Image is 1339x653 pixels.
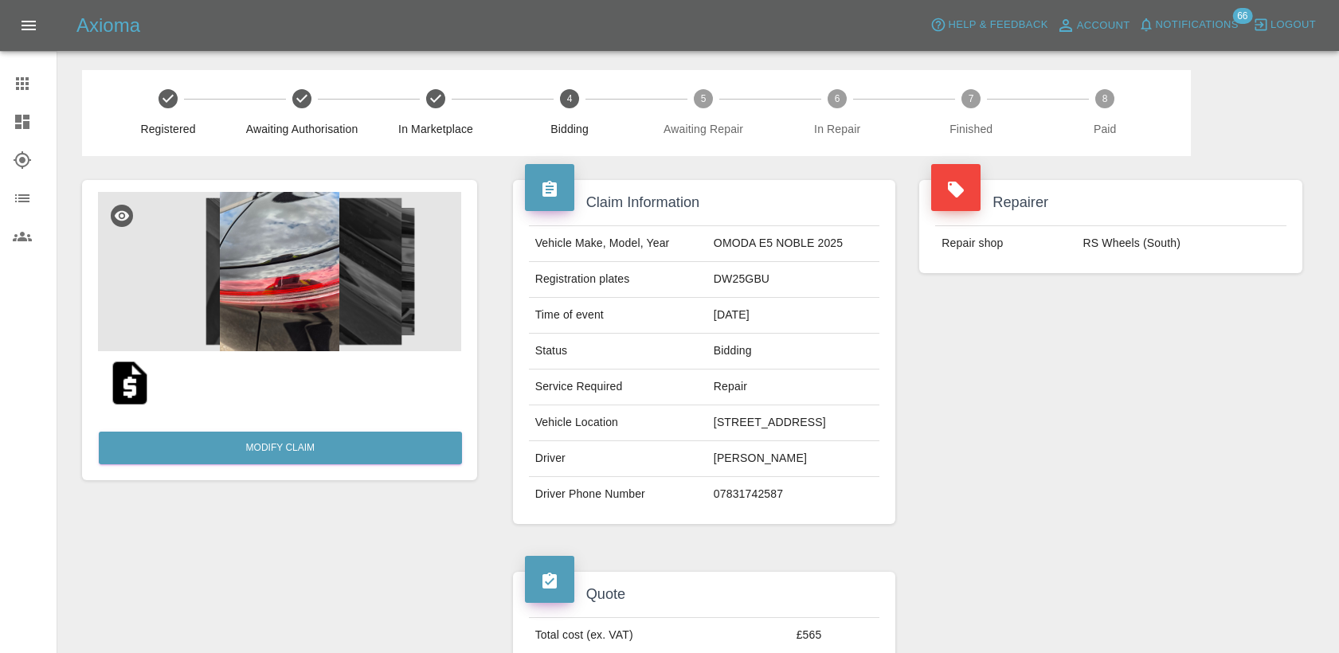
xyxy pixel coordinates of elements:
td: [PERSON_NAME] [707,441,879,477]
td: Vehicle Make, Model, Year [529,226,707,262]
span: Notifications [1156,16,1239,34]
td: Status [529,334,707,370]
td: £565 [790,618,880,653]
span: Account [1077,17,1130,35]
img: b5fc8f2f-2c62-413b-a40f-bb491be34080 [98,192,461,351]
td: [STREET_ADDRESS] [707,405,879,441]
span: Paid [1044,121,1165,137]
span: Registered [108,121,229,137]
text: 4 [567,93,573,104]
td: OMODA E5 NOBLE 2025 [707,226,879,262]
button: Open drawer [10,6,48,45]
span: Logout [1270,16,1316,34]
text: 8 [1102,93,1108,104]
td: Vehicle Location [529,405,707,441]
span: Bidding [509,121,630,137]
td: 07831742587 [707,477,879,512]
h4: Repairer [931,192,1290,213]
h5: Axioma [76,13,140,38]
text: 7 [969,93,974,104]
td: Service Required [529,370,707,405]
td: Repair shop [935,226,1076,261]
td: Bidding [707,334,879,370]
h4: Claim Information [525,192,884,213]
span: Help & Feedback [948,16,1047,34]
span: 66 [1232,8,1252,24]
a: Account [1052,13,1134,38]
text: 6 [835,93,840,104]
td: RS Wheels (South) [1077,226,1286,261]
span: In Repair [777,121,898,137]
td: Repair [707,370,879,405]
td: Total cost (ex. VAT) [529,618,790,653]
img: original/d641653e-2c13-41cb-8861-2b4e9ddd660e [104,358,155,409]
button: Notifications [1134,13,1243,37]
td: Registration plates [529,262,707,298]
span: Awaiting Repair [643,121,764,137]
span: Awaiting Authorisation [241,121,362,137]
span: Finished [910,121,1032,137]
text: 5 [701,93,707,104]
h4: Quote [525,584,884,605]
span: In Marketplace [375,121,496,137]
td: Driver Phone Number [529,477,707,512]
td: [DATE] [707,298,879,334]
td: Time of event [529,298,707,334]
td: Driver [529,441,707,477]
button: Logout [1249,13,1320,37]
button: Help & Feedback [926,13,1051,37]
a: Modify Claim [99,432,462,464]
td: DW25GBU [707,262,879,298]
